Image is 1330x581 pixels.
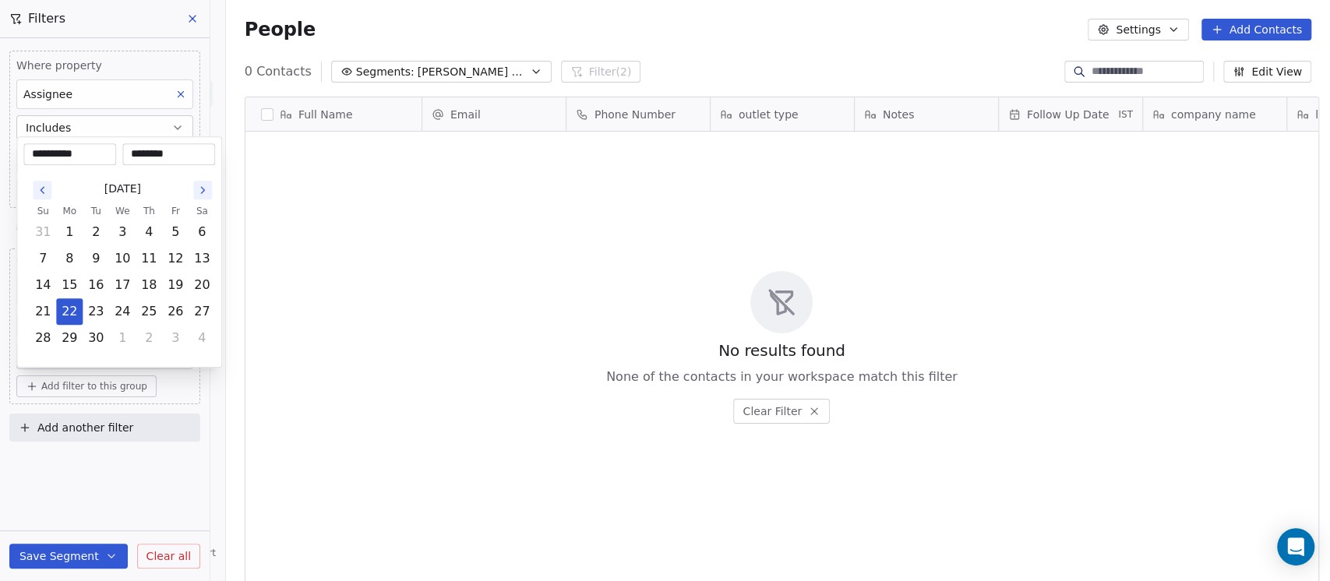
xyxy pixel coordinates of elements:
button: Go to the Next Month [193,181,212,199]
button: Saturday, September 6th, 2025 [189,220,214,245]
button: Thursday, September 4th, 2025 [136,220,161,245]
button: Saturday, September 13th, 2025 [189,246,214,271]
button: Wednesday, September 24th, 2025 [110,299,135,324]
button: Friday, September 19th, 2025 [163,273,188,298]
th: Wednesday [109,203,136,219]
button: Monday, September 15th, 2025 [57,273,82,298]
button: Monday, September 29th, 2025 [57,326,82,350]
button: Tuesday, September 30th, 2025 [83,326,108,350]
button: Sunday, September 21st, 2025 [30,299,55,324]
button: Tuesday, September 2nd, 2025 [83,220,108,245]
th: Friday [162,203,189,219]
button: Go to the Previous Month [33,181,51,199]
button: Friday, September 5th, 2025 [163,220,188,245]
button: Wednesday, September 3rd, 2025 [110,220,135,245]
button: Tuesday, September 9th, 2025 [83,246,108,271]
button: Sunday, August 31st, 2025 [30,220,55,245]
button: Sunday, September 7th, 2025 [30,246,55,271]
button: Wednesday, September 17th, 2025 [110,273,135,298]
button: Saturday, October 4th, 2025 [189,326,214,350]
button: Thursday, September 11th, 2025 [136,246,161,271]
button: Today, Monday, September 22nd, 2025, selected [57,299,82,324]
table: September 2025 [30,203,215,351]
button: Thursday, October 2nd, 2025 [136,326,161,350]
button: Monday, September 8th, 2025 [57,246,82,271]
span: [DATE] [104,181,141,197]
button: Thursday, September 18th, 2025 [136,273,161,298]
button: Thursday, September 25th, 2025 [136,299,161,324]
button: Monday, September 1st, 2025 [57,220,82,245]
th: Tuesday [83,203,109,219]
th: Thursday [136,203,162,219]
button: Saturday, September 27th, 2025 [189,299,214,324]
button: Friday, September 12th, 2025 [163,246,188,271]
button: Sunday, September 14th, 2025 [30,273,55,298]
button: Sunday, September 28th, 2025 [30,326,55,350]
button: Wednesday, September 10th, 2025 [110,246,135,271]
button: Friday, September 26th, 2025 [163,299,188,324]
button: Friday, October 3rd, 2025 [163,326,188,350]
th: Sunday [30,203,56,219]
button: Tuesday, September 16th, 2025 [83,273,108,298]
button: Wednesday, October 1st, 2025 [110,326,135,350]
th: Monday [56,203,83,219]
button: Tuesday, September 23rd, 2025 [83,299,108,324]
button: Saturday, September 20th, 2025 [189,273,214,298]
th: Saturday [189,203,215,219]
